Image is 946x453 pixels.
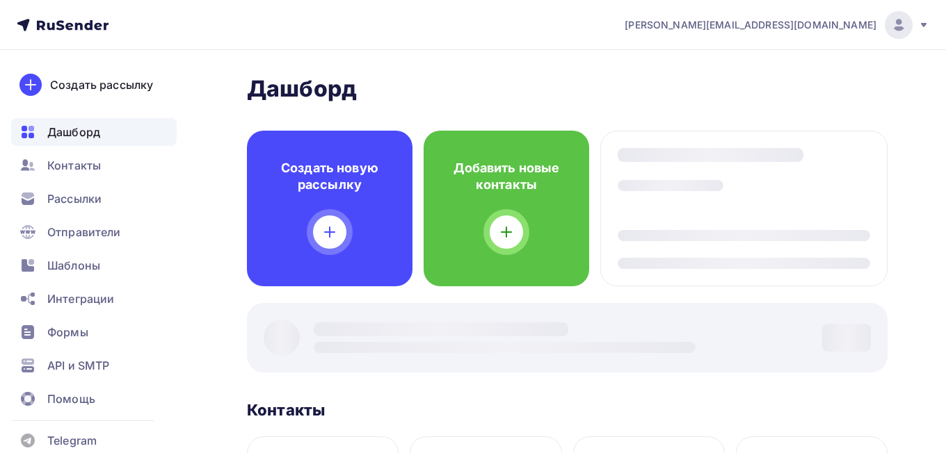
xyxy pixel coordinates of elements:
[47,324,88,340] span: Формы
[47,190,102,207] span: Рассылки
[11,151,177,179] a: Контакты
[11,218,177,246] a: Отправители
[625,11,929,39] a: [PERSON_NAME][EMAIL_ADDRESS][DOMAIN_NAME]
[269,160,390,193] h4: Создать новую рассылку
[625,18,876,32] span: [PERSON_NAME][EMAIL_ADDRESS][DOMAIN_NAME]
[47,257,100,274] span: Шаблоны
[446,160,567,193] h4: Добавить новые контакты
[47,290,114,307] span: Интеграции
[47,124,100,140] span: Дашборд
[247,400,325,420] h3: Контакты
[47,432,97,449] span: Telegram
[47,157,101,174] span: Контакты
[47,390,95,407] span: Помощь
[11,318,177,346] a: Формы
[11,252,177,279] a: Шаблоны
[47,357,109,374] span: API и SMTP
[50,76,153,93] div: Создать рассылку
[11,185,177,213] a: Рассылки
[11,118,177,146] a: Дашборд
[247,75,888,103] h2: Дашборд
[47,224,121,240] span: Отправители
